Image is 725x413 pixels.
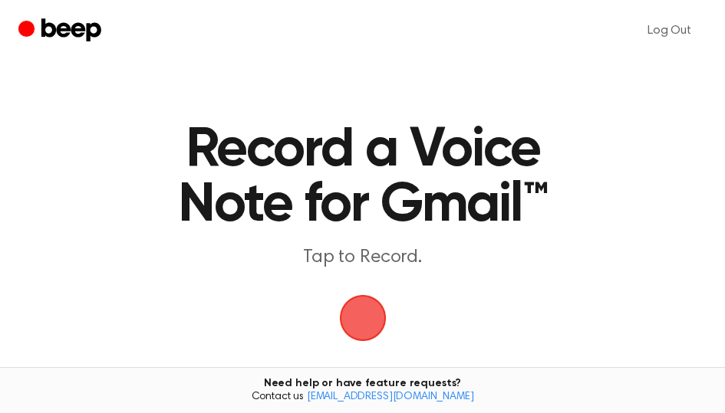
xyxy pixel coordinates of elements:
h1: Record a Voice Note for Gmail™ [166,123,559,233]
p: Tap to Record. [166,245,559,270]
span: Contact us [9,391,716,405]
a: Log Out [632,12,707,49]
img: Beep Logo [340,295,386,341]
a: Beep [18,16,105,46]
a: [EMAIL_ADDRESS][DOMAIN_NAME] [307,392,474,402]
